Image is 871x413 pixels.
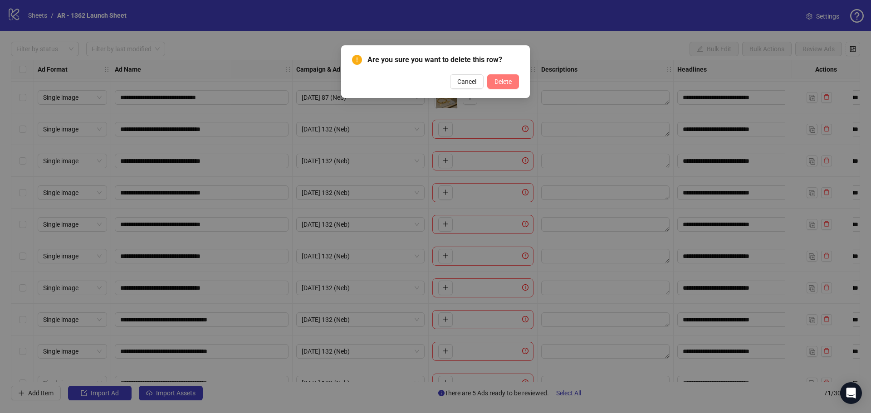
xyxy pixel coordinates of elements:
span: Delete [494,78,512,85]
button: Cancel [450,74,484,89]
button: Delete [487,74,519,89]
div: Open Intercom Messenger [840,382,862,404]
span: Are you sure you want to delete this row? [367,54,519,65]
span: Cancel [457,78,476,85]
span: exclamation-circle [352,55,362,65]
